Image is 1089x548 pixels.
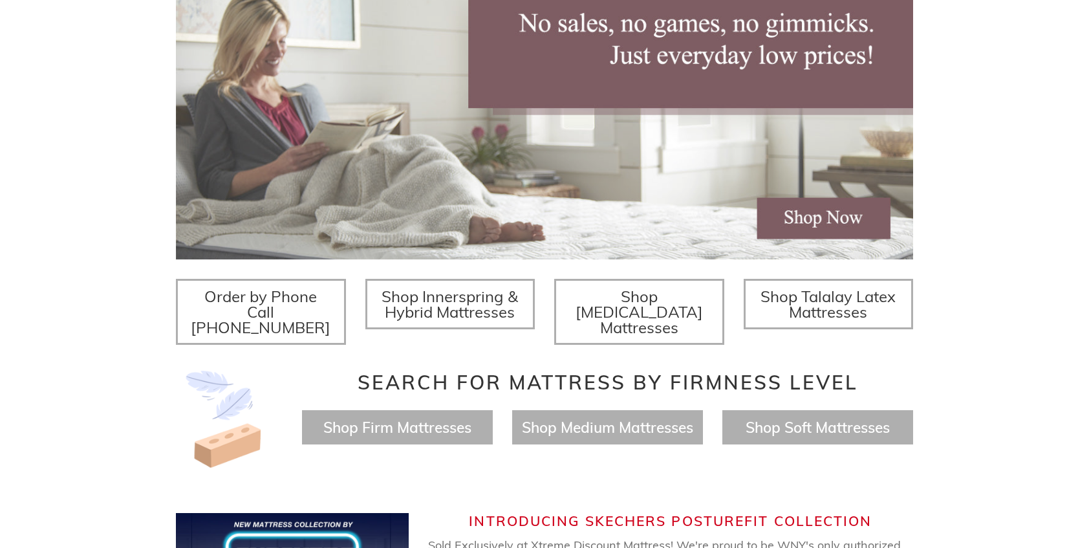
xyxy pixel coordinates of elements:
span: Introducing Skechers Posturefit Collection [469,512,872,529]
span: Shop Innerspring & Hybrid Mattresses [382,287,518,322]
a: Order by Phone Call [PHONE_NUMBER] [176,279,346,345]
img: Image-of-brick- and-feather-representing-firm-and-soft-feel [176,371,273,468]
span: Search for Mattress by Firmness Level [358,370,858,395]
span: Shop Talalay Latex Mattresses [760,287,896,322]
span: Order by Phone Call [PHONE_NUMBER] [191,287,330,337]
a: Shop [MEDICAL_DATA] Mattresses [554,279,724,345]
a: Shop Firm Mattresses [323,418,471,437]
a: Shop Soft Mattresses [746,418,890,437]
a: Shop Talalay Latex Mattresses [744,279,914,329]
span: Shop [MEDICAL_DATA] Mattresses [576,287,703,337]
a: Shop Innerspring & Hybrid Mattresses [365,279,535,329]
a: Shop Medium Mattresses [522,418,693,437]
